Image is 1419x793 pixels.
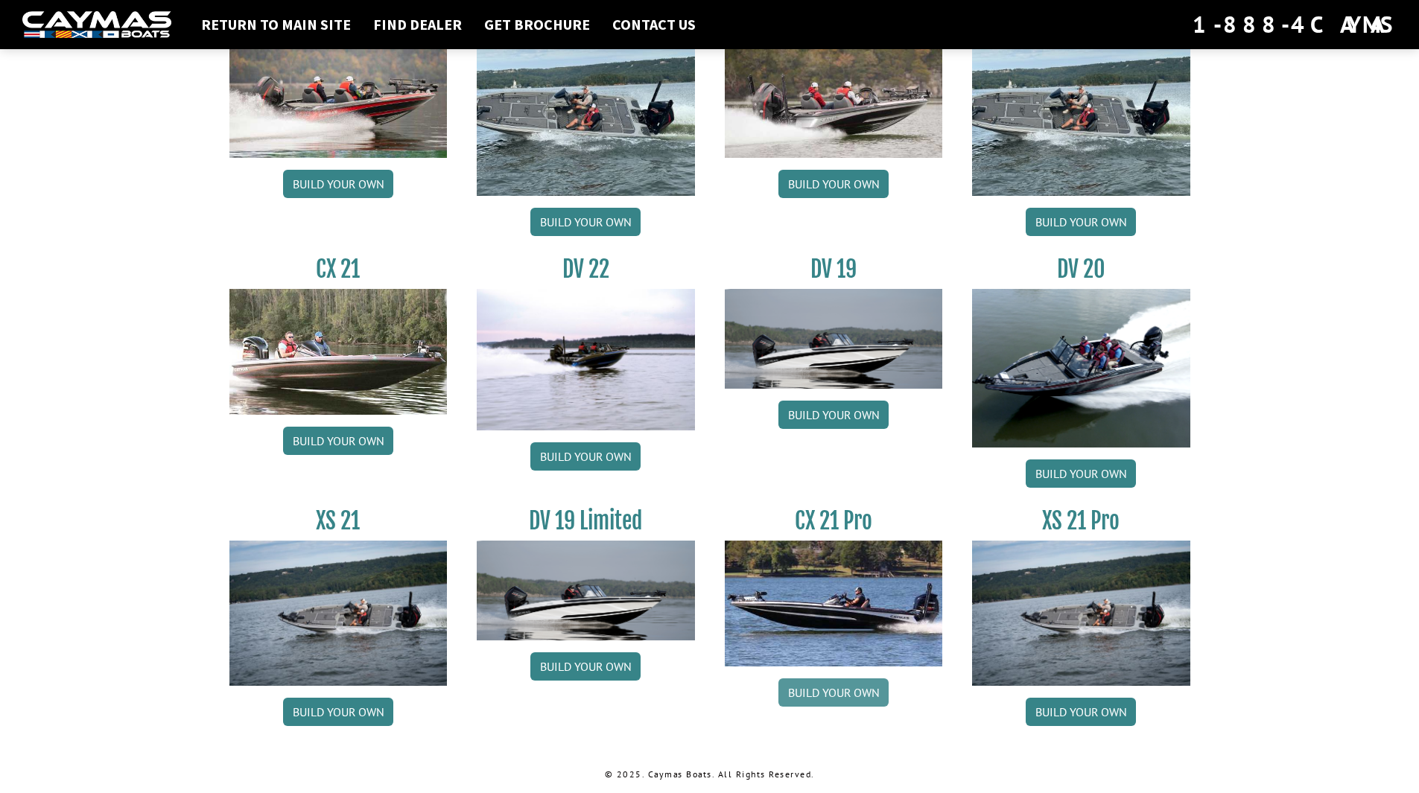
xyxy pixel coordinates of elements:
h3: CX 21 Pro [725,507,943,535]
p: © 2025. Caymas Boats. All Rights Reserved. [229,768,1190,781]
a: Build your own [530,208,641,236]
a: Build your own [283,427,393,455]
div: 1-888-4CAYMAS [1193,8,1397,41]
a: Build your own [283,170,393,198]
a: Build your own [778,678,889,707]
img: XS_20_resized.jpg [972,33,1190,196]
h3: DV 19 [725,255,943,283]
img: CX-20Pro_thumbnail.jpg [725,33,943,158]
a: Return to main site [194,15,358,34]
img: white-logo-c9c8dbefe5ff5ceceb0f0178aa75bf4bb51f6bca0971e226c86eb53dfe498488.png [22,11,171,39]
img: DV22_original_motor_cropped_for_caymas_connect.jpg [477,289,695,430]
a: Build your own [530,652,641,681]
h3: DV 20 [972,255,1190,283]
a: Build your own [1026,208,1136,236]
a: Build your own [1026,698,1136,726]
a: Build your own [530,442,641,471]
img: dv-19-ban_from_website_for_caymas_connect.png [725,289,943,389]
img: CX21_thumb.jpg [229,289,448,414]
a: Build your own [283,698,393,726]
a: Contact Us [605,15,703,34]
h3: DV 19 Limited [477,507,695,535]
h3: CX 21 [229,255,448,283]
a: Get Brochure [477,15,597,34]
img: XS_21_thumbnail.jpg [229,541,448,686]
a: Build your own [778,170,889,198]
h3: XS 21 [229,507,448,535]
img: dv-19-ban_from_website_for_caymas_connect.png [477,541,695,640]
img: DV_20_from_website_for_caymas_connect.png [972,289,1190,448]
a: Build your own [778,401,889,429]
img: CX-21Pro_thumbnail.jpg [725,541,943,666]
h3: XS 21 Pro [972,507,1190,535]
h3: DV 22 [477,255,695,283]
a: Build your own [1026,459,1136,488]
img: CX-20_thumbnail.jpg [229,33,448,158]
img: XS_21_thumbnail.jpg [972,541,1190,686]
a: Find Dealer [366,15,469,34]
img: XS_20_resized.jpg [477,33,695,196]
